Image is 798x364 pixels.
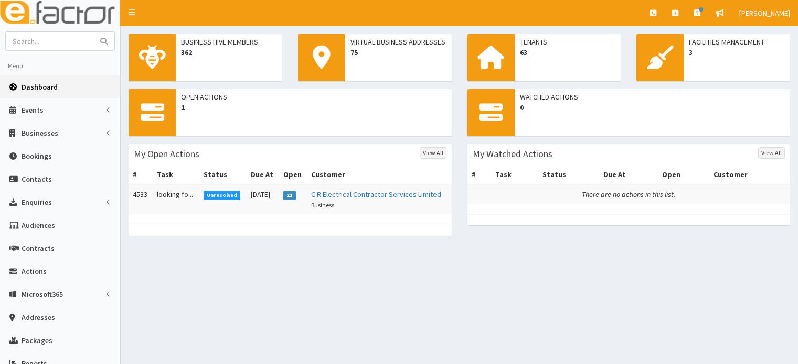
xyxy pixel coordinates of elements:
span: Unresolved [204,191,241,200]
span: Business Hive Members [181,37,277,47]
span: Contracts [22,244,55,253]
span: 3 [689,47,785,58]
a: View All [758,147,785,159]
th: Open [658,165,709,184]
small: Business [311,201,334,209]
span: Microsoft365 [22,290,63,299]
th: Task [491,165,538,184]
span: Businesses [22,128,58,138]
th: Customer [709,165,790,184]
span: Virtual Business Addresses [350,37,446,47]
i: There are no actions in this list. [582,190,675,199]
span: 362 [181,47,277,58]
th: Task [153,165,199,184]
span: Open Actions [181,92,446,102]
span: [PERSON_NAME] [739,8,790,18]
span: Bookings [22,151,52,161]
span: 0 [520,102,785,113]
a: View All [420,147,446,159]
th: Customer [307,165,452,184]
th: Due At [247,165,279,184]
h3: My Watched Actions [473,149,552,159]
span: 21 [283,191,296,200]
span: Dashboard [22,82,58,92]
span: Enquiries [22,197,52,207]
td: [DATE] [247,184,279,214]
span: Tenants [520,37,616,47]
th: # [467,165,492,184]
h3: My Open Actions [134,149,199,159]
th: Due At [599,165,658,184]
span: Watched Actions [520,92,785,102]
th: # [129,165,153,184]
span: 1 [181,102,446,113]
td: 4533 [129,184,153,214]
input: Search... [6,32,94,50]
td: looking fo... [153,184,199,214]
span: Events [22,105,44,115]
span: 75 [350,47,446,58]
th: Status [538,165,599,184]
span: 63 [520,47,616,58]
th: Open [279,165,307,184]
th: Status [199,165,247,184]
span: Addresses [22,313,55,322]
a: C R Electrical Contractor Services Limited [311,190,441,199]
span: Packages [22,336,52,345]
span: Contacts [22,174,52,184]
span: Actions [22,267,47,276]
span: Audiences [22,220,55,230]
span: Facilities Management [689,37,785,47]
